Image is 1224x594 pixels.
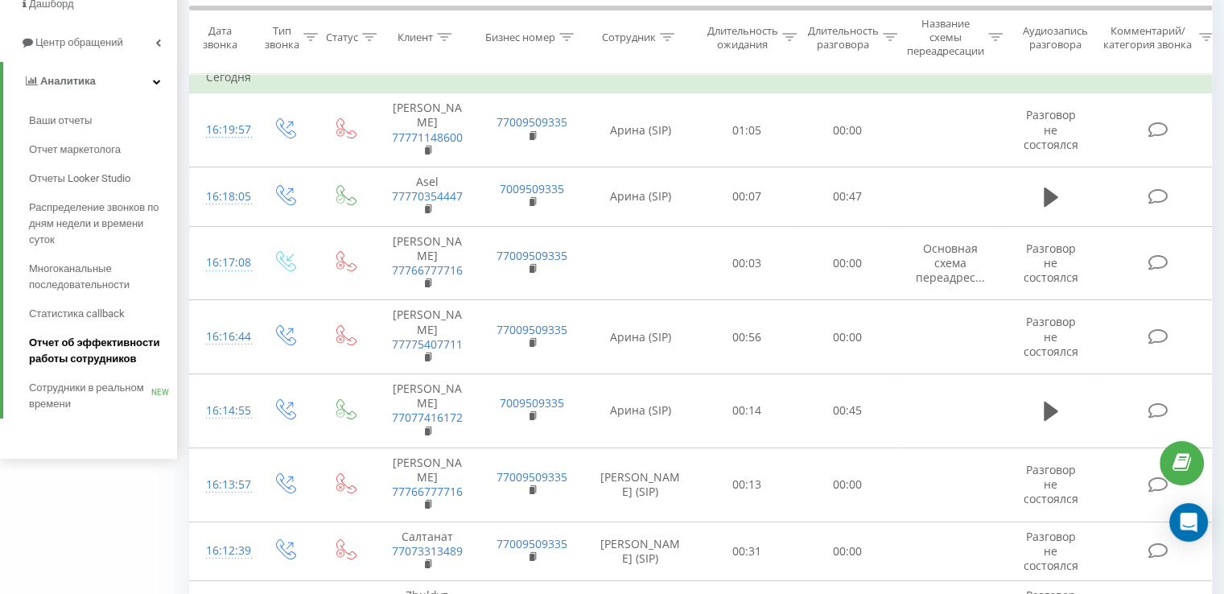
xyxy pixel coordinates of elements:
div: Комментарий/категория звонка [1101,23,1195,51]
span: Распределение звонков по дням недели и времени суток [29,200,169,248]
td: Asel [375,167,480,227]
span: Отчет об эффективности работы сотрудников [29,335,169,367]
td: 00:00 [797,448,898,522]
td: [PERSON_NAME] (SIP) [584,522,697,581]
span: Разговор не состоялся [1024,529,1078,573]
td: 00:31 [697,522,797,581]
td: [PERSON_NAME] [375,93,480,167]
td: 00:13 [697,448,797,522]
div: 16:17:08 [206,247,238,278]
td: 00:00 [797,226,898,300]
a: 77009509335 [497,469,567,485]
div: Аудиозапись разговора [1016,23,1094,51]
span: Отчеты Looker Studio [29,171,130,187]
a: 7009509335 [500,395,564,410]
a: 77766777716 [392,262,463,278]
td: [PERSON_NAME] [375,374,480,448]
div: Статус [326,31,358,44]
div: Клиент [398,31,433,44]
div: 16:14:55 [206,395,238,427]
td: Арина (SIP) [584,300,697,374]
div: 16:18:05 [206,181,238,212]
td: [PERSON_NAME] [375,448,480,522]
a: 7009509335 [500,181,564,196]
td: Арина (SIP) [584,374,697,448]
span: Статистика callback [29,306,125,322]
td: 00:00 [797,300,898,374]
span: Ваши отчеты [29,113,92,129]
a: 77770354447 [392,188,463,204]
div: Дата звонка [190,23,249,51]
a: Отчеты Looker Studio [29,164,177,193]
span: Сотрудники в реальном времени [29,380,151,412]
a: 77775407711 [392,336,463,352]
span: Разговор не состоялся [1024,241,1078,285]
span: Разговор не состоялся [1024,107,1078,151]
a: Сотрудники в реальном времениNEW [29,373,177,419]
td: [PERSON_NAME] [375,226,480,300]
div: Open Intercom Messenger [1169,503,1208,542]
div: Длительность ожидания [707,23,778,51]
span: Разговор не состоялся [1024,314,1078,358]
a: Статистика callback [29,299,177,328]
div: Тип звонка [265,23,299,51]
a: Ваши отчеты [29,106,177,135]
a: Аналитика [3,62,177,101]
span: Аналитика [40,75,96,87]
span: Центр обращений [35,36,123,48]
a: Распределение звонков по дням недели и времени суток [29,193,177,254]
div: Сотрудник [602,31,656,44]
td: 01:05 [697,93,797,167]
span: Основная схема переадрес... [916,241,985,285]
a: 77009509335 [497,248,567,263]
div: Длительность разговора [808,23,879,51]
span: Многоканальные последовательности [29,261,169,293]
td: 00:45 [797,374,898,448]
a: 77009509335 [497,114,567,130]
td: 00:07 [697,167,797,227]
a: 77009509335 [497,536,567,551]
div: 16:16:44 [206,321,238,353]
div: Бизнес номер [485,31,555,44]
div: 16:13:57 [206,469,238,501]
span: Разговор не состоялся [1024,462,1078,506]
td: 00:14 [697,374,797,448]
a: 77077416172 [392,410,463,425]
td: Салтанат [375,522,480,581]
a: 77771148600 [392,130,463,145]
div: Название схемы переадресации [907,17,984,58]
td: 00:03 [697,226,797,300]
td: 00:56 [697,300,797,374]
td: 00:00 [797,522,898,581]
a: Отчет об эффективности работы сотрудников [29,328,177,373]
a: 77009509335 [497,322,567,337]
td: [PERSON_NAME] [375,300,480,374]
td: Арина (SIP) [584,167,697,227]
div: 16:19:57 [206,114,238,146]
div: 16:12:39 [206,535,238,567]
a: Отчет маркетолога [29,135,177,164]
a: 77073313489 [392,543,463,559]
a: 77766777716 [392,484,463,499]
span: Отчет маркетолога [29,142,121,158]
td: 00:47 [797,167,898,227]
td: Арина (SIP) [584,93,697,167]
a: Многоканальные последовательности [29,254,177,299]
td: [PERSON_NAME] (SIP) [584,448,697,522]
td: 00:00 [797,93,898,167]
td: Сегодня [190,61,1220,93]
